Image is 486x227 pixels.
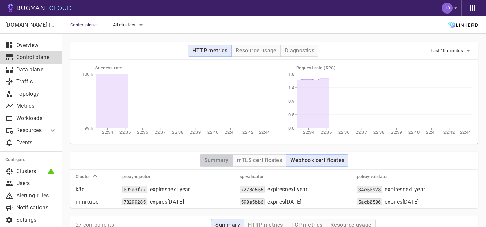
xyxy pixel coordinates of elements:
[357,186,382,193] code: 34c50928
[137,130,148,135] tspan: 22:36
[150,186,190,193] span: Sun, 23 Aug 2026 18:02:58 GMT-4 / Sun, 23 Aug 2026 22:02:58 UTC
[16,54,57,61] p: Control plane
[76,199,117,205] p: minikube
[167,199,184,205] time-until: [DATE]
[460,130,471,135] tspan: 22:44
[231,45,281,57] button: Resource usage
[76,174,90,179] h5: Cluster
[207,130,218,135] tspan: 22:40
[237,157,282,164] h4: mTLS certificates
[403,186,425,193] time-until: next year
[16,66,57,73] p: Data plane
[119,130,131,135] tspan: 22:35
[225,130,236,135] tspan: 22:41
[16,42,57,49] p: Overview
[303,130,314,135] tspan: 22:34
[385,199,419,205] span: Thu, 16 Apr 2026 07:43:52 GMT-4 / Thu, 16 Apr 2026 11:43:52 UTC
[113,20,145,30] button: All clusters
[236,47,277,54] h4: Resource usage
[16,180,57,187] p: Users
[240,174,264,179] h5: sp-validator
[122,198,147,205] code: 78299285
[385,186,425,193] span: Sun, 23 Aug 2026 18:02:59 GMT-4 / Sun, 23 Aug 2026 22:02:59 UTC
[240,198,265,205] code: 590e5bb6
[385,186,425,193] p: expires
[85,126,93,131] tspan: 99%
[288,72,294,77] tspan: 1.8
[280,45,318,57] button: Diagnostics
[16,91,57,97] p: Topology
[150,199,184,205] p: expires
[150,199,184,205] span: Thu, 16 Apr 2026 07:43:51 GMT-4 / Thu, 16 Apr 2026 11:43:51 UTC
[190,130,201,135] tspan: 22:39
[286,154,348,167] button: Webhook certificates
[267,199,301,205] p: expires
[76,186,117,193] p: k3d
[267,186,307,193] span: Sun, 23 Aug 2026 18:02:58 GMT-4 / Sun, 23 Aug 2026 22:02:58 UTC
[16,204,57,211] p: Notifications
[391,130,402,135] tspan: 22:39
[408,130,420,135] tspan: 22:40
[288,112,294,117] tspan: 0.5
[426,130,437,135] tspan: 22:41
[373,130,384,135] tspan: 22:38
[122,186,147,193] code: 092a3f77
[70,16,105,34] span: Control plane
[188,45,232,57] button: HTTP metrics
[172,130,183,135] tspan: 22:38
[296,65,473,71] h5: Request rate (RPS)
[16,127,43,134] p: Resources
[5,22,56,28] p: [DOMAIN_NAME] labs
[267,186,307,193] p: expires
[288,85,295,90] tspan: 1.4
[233,154,287,167] button: mTLS certificates
[431,46,473,56] button: Last 10 minutes
[356,130,367,135] tspan: 22:37
[357,174,397,180] span: policy-validator
[16,139,57,146] p: Events
[16,78,57,85] p: Traffic
[122,174,151,179] h5: proxy-injector
[385,199,419,205] p: expires
[288,126,294,131] tspan: 0.0
[102,130,113,135] tspan: 22:34
[321,130,332,135] tspan: 22:35
[16,103,57,109] p: Metrics
[150,186,190,193] p: expires
[16,168,57,175] p: Clusters
[431,48,464,53] span: Last 10 minutes
[290,157,344,164] h4: Webhook certificates
[240,174,273,180] span: sp-validator
[5,157,57,162] h5: Configure
[357,174,388,179] h5: policy-validator
[16,217,57,223] p: Settings
[403,199,419,205] time-until: [DATE]
[82,72,93,77] tspan: 100%
[167,186,190,193] time-until: next year
[443,130,455,135] tspan: 22:42
[285,47,314,54] h4: Diagnostics
[76,174,99,180] span: Cluster
[113,22,137,28] span: All clusters
[442,3,453,14] img: Joe Fuller
[338,130,349,135] tspan: 22:36
[16,192,57,199] p: Alerting rules
[267,199,301,205] span: Thu, 16 Apr 2026 07:43:52 GMT-4 / Thu, 16 Apr 2026 11:43:52 UTC
[285,199,301,205] time-until: [DATE]
[204,157,229,164] h4: Summary
[192,47,227,54] h4: HTTP metrics
[285,186,307,193] time-until: next year
[240,186,265,193] code: 7278a656
[122,174,160,180] span: proxy-injector
[288,99,294,104] tspan: 0.9
[357,198,382,205] code: 5acb0506
[242,130,253,135] tspan: 22:42
[155,130,166,135] tspan: 22:37
[16,115,57,122] p: Workloads
[259,130,270,135] tspan: 22:44
[200,154,233,167] button: Summary
[95,65,271,71] h5: Success rate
